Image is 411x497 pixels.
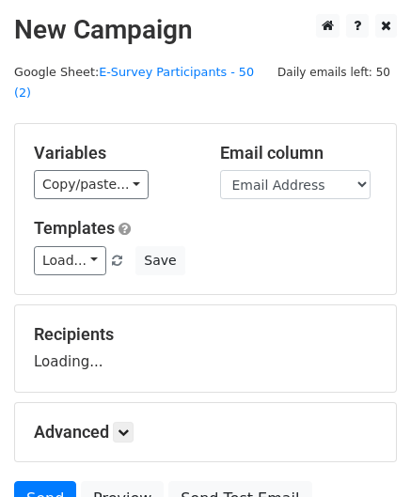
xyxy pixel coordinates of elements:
[271,65,397,79] a: Daily emails left: 50
[135,246,184,275] button: Save
[34,324,377,373] div: Loading...
[34,218,115,238] a: Templates
[34,422,377,443] h5: Advanced
[14,65,254,101] small: Google Sheet:
[14,65,254,101] a: E-Survey Participants - 50 (2)
[34,143,192,163] h5: Variables
[34,246,106,275] a: Load...
[220,143,378,163] h5: Email column
[271,62,397,83] span: Daily emails left: 50
[34,324,377,345] h5: Recipients
[34,170,149,199] a: Copy/paste...
[14,14,397,46] h2: New Campaign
